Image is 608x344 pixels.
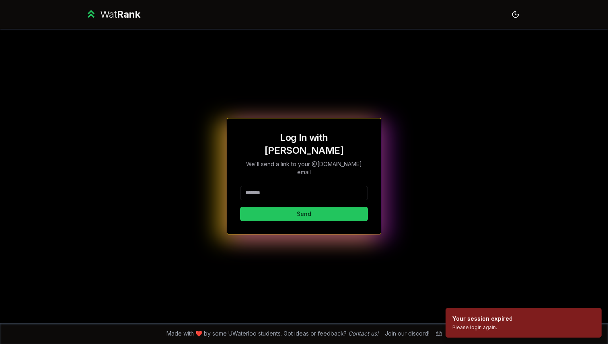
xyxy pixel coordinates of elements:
[100,8,140,21] div: Wat
[348,330,378,337] a: Contact us!
[240,160,368,176] p: We'll send a link to your @[DOMAIN_NAME] email
[452,315,513,323] div: Your session expired
[166,330,378,338] span: Made with ❤️ by some UWaterloo students. Got ideas or feedback?
[240,131,368,157] h1: Log In with [PERSON_NAME]
[117,8,140,20] span: Rank
[385,330,429,338] div: Join our discord!
[85,8,140,21] a: WatRank
[452,324,513,331] div: Please login again.
[240,207,368,221] button: Send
